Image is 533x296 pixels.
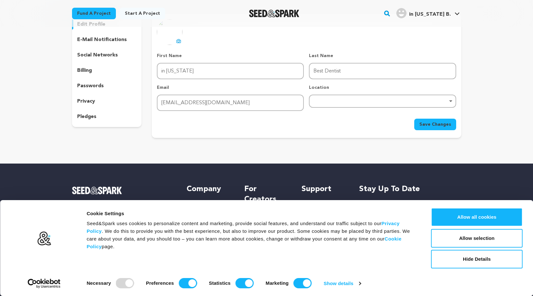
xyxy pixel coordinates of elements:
strong: Necessary [87,280,111,286]
p: privacy [77,97,95,105]
button: pledges [72,112,142,122]
strong: Statistics [209,280,231,286]
p: passwords [77,82,104,90]
h5: Company [187,184,231,194]
img: Seed&Spark Logo Dark Mode [249,10,299,17]
button: Save Changes [414,119,456,130]
a: Start a project [120,8,165,19]
button: Hide Details [431,250,523,268]
strong: Marketing [266,280,289,286]
button: privacy [72,96,142,106]
a: Show details [324,279,361,288]
div: Seed&Spark uses cookies to personalize content and marketing, provide social features, and unders... [87,220,417,250]
p: Email [157,84,304,91]
a: Fund a project [72,8,116,19]
p: pledges [77,113,96,121]
a: Seed&Spark Homepage [72,187,174,194]
p: Location [309,84,456,91]
span: in [US_STATE] B. [409,12,451,17]
a: Usercentrics Cookiebot - opens in a new window [16,279,72,288]
strong: Preferences [146,280,174,286]
h5: Support [302,184,346,194]
div: Cookie Settings [87,210,417,217]
button: billing [72,65,142,76]
a: Seed&Spark Homepage [249,10,299,17]
input: Last Name [309,63,456,79]
input: Email [157,95,304,111]
div: in Texas B.'s Profile [396,8,451,18]
h5: For Creators [244,184,289,205]
span: in Texas B.'s Profile [395,7,461,20]
button: e-mail notifications [72,35,142,45]
input: First Name [157,63,304,79]
span: Save Changes [419,121,451,128]
img: user.png [396,8,407,18]
p: Last Name [309,53,456,59]
h5: Stay up to date [359,184,461,194]
p: e-mail notifications [77,36,127,44]
p: billing [77,67,92,74]
button: Allow selection [431,229,523,248]
p: social networks [77,51,118,59]
button: Allow all cookies [431,208,523,226]
img: logo [37,231,51,246]
a: in Texas B.'s Profile [395,7,461,18]
p: First Name [157,53,304,59]
button: passwords [72,81,142,91]
img: Seed&Spark Logo [72,187,122,194]
button: social networks [72,50,142,60]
